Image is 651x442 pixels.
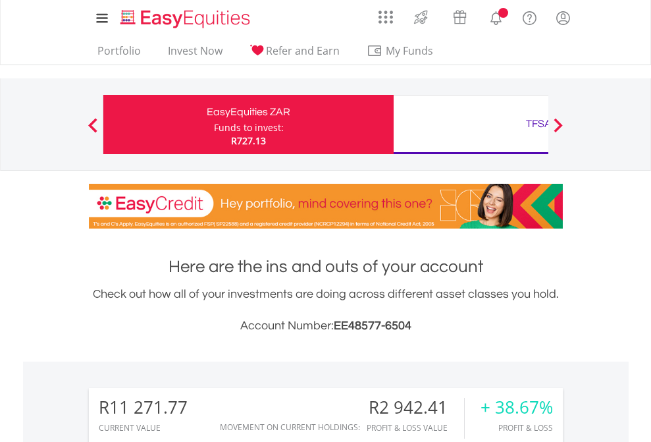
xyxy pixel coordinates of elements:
[214,121,284,134] div: Funds to invest:
[378,10,393,24] img: grid-menu-icon.svg
[481,424,553,432] div: Profit & Loss
[89,285,563,335] div: Check out how all of your investments are doing across different asset classes you hold.
[89,184,563,229] img: EasyCredit Promotion Banner
[370,3,402,24] a: AppsGrid
[546,3,580,32] a: My Profile
[545,124,571,138] button: Next
[111,103,386,121] div: EasyEquities ZAR
[481,398,553,417] div: + 38.67%
[410,7,432,28] img: thrive-v2.svg
[220,423,360,431] div: Movement on Current Holdings:
[99,424,188,432] div: CURRENT VALUE
[367,398,464,417] div: R2 942.41
[231,134,266,147] span: R727.13
[244,44,345,65] a: Refer and Earn
[440,3,479,28] a: Vouchers
[266,43,340,58] span: Refer and Earn
[334,319,411,332] span: EE48577-6504
[163,44,228,65] a: Invest Now
[92,44,146,65] a: Portfolio
[449,7,471,28] img: vouchers-v2.svg
[513,3,546,30] a: FAQ's and Support
[115,3,255,30] a: Home page
[89,255,563,279] h1: Here are the ins and outs of your account
[99,398,188,417] div: R11 271.77
[118,8,255,30] img: EasyEquities_Logo.png
[80,124,106,138] button: Previous
[479,3,513,30] a: Notifications
[89,317,563,335] h3: Account Number:
[367,42,453,59] span: My Funds
[367,424,464,432] div: Profit & Loss Value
